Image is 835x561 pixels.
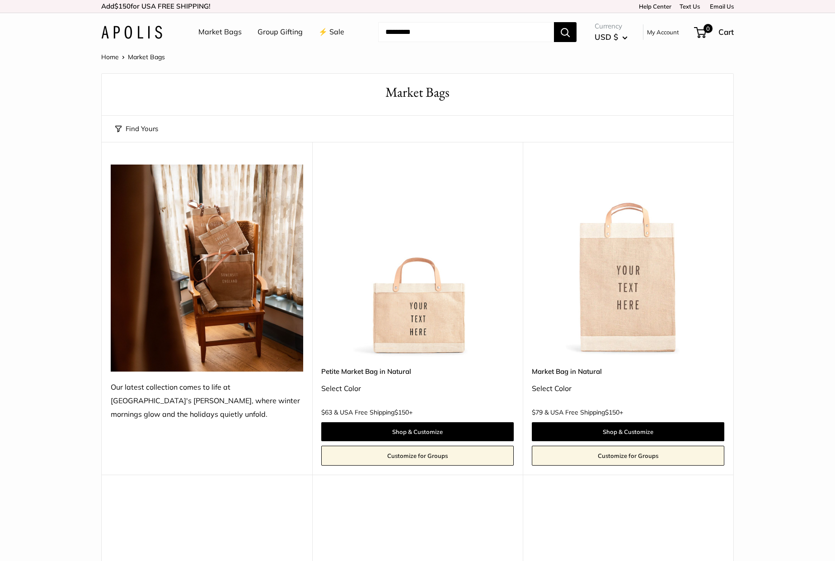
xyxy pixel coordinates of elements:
span: Cart [718,27,734,37]
h1: Market Bags [115,83,720,102]
span: 0 [704,24,713,33]
nav: Breadcrumb [101,51,165,63]
a: Market Bag in NaturalMarket Bag in Natural [532,165,724,357]
a: Group Gifting [258,25,303,39]
button: Find Yours [115,123,158,135]
img: Market Bag in Natural [532,165,724,357]
a: Market Bag in Natural [532,366,724,377]
a: Customize for Groups [321,446,514,466]
div: Our latest collection comes to life at [GEOGRAPHIC_DATA]'s [PERSON_NAME], where winter mornings g... [111,381,303,421]
button: USD $ [595,30,628,44]
span: Market Bags [128,53,165,61]
a: My Account [647,27,679,38]
span: Currency [595,20,628,33]
img: Petite Market Bag in Natural [321,165,514,357]
input: Search... [378,22,554,42]
span: & USA Free Shipping + [334,409,413,415]
a: Shop & Customize [321,422,514,441]
img: Apolis [101,26,162,39]
span: $79 [532,408,543,416]
a: Market Bags [198,25,242,39]
span: USD $ [595,32,618,42]
span: $63 [321,408,332,416]
a: Text Us [680,3,700,10]
a: Email Us [707,3,734,10]
a: Home [101,53,119,61]
a: Petite Market Bag in Natural [321,366,514,377]
a: Help Center [636,3,671,10]
button: Search [554,22,577,42]
a: 0 Cart [695,25,734,39]
a: Petite Market Bag in NaturalPetite Market Bag in Natural [321,165,514,357]
a: Customize for Groups [532,446,724,466]
a: Shop & Customize [532,422,724,441]
div: Select Color [532,382,724,396]
div: Select Color [321,382,514,396]
img: Our latest collection comes to life at UK's Estelle Manor, where winter mornings glow and the hol... [111,165,303,372]
span: & USA Free Shipping + [544,409,623,415]
span: $150 [394,408,409,416]
a: ⚡️ Sale [319,25,344,39]
span: $150 [114,2,131,10]
span: $150 [605,408,619,416]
